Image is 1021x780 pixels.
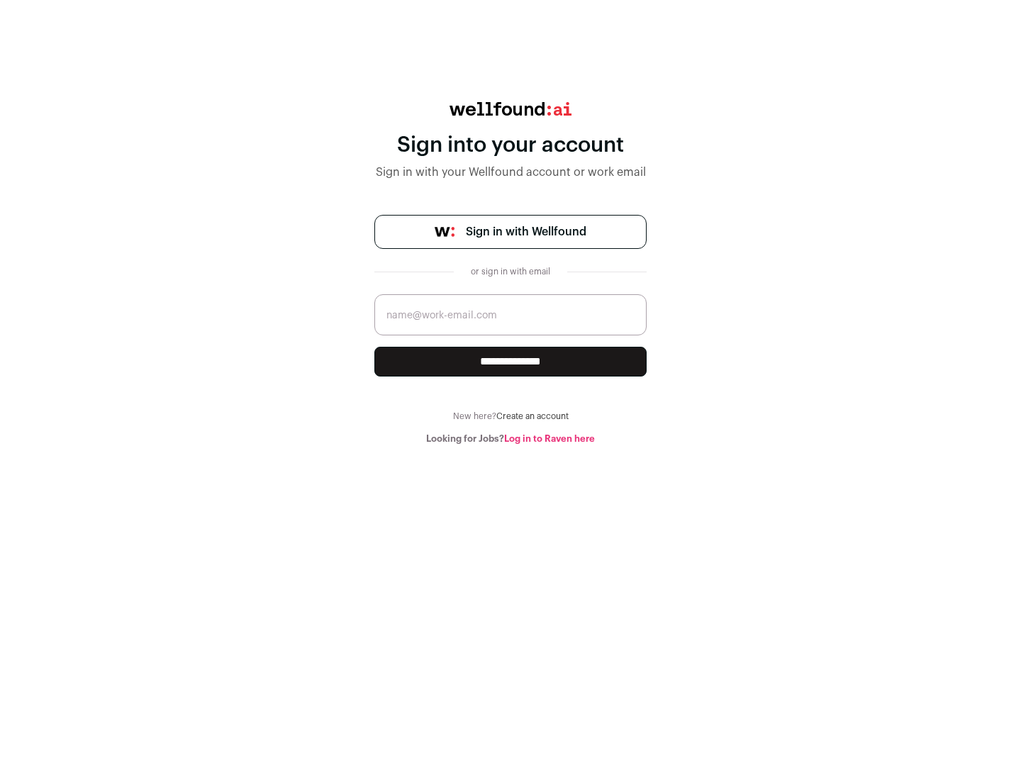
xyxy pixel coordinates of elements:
[374,294,647,335] input: name@work-email.com
[374,411,647,422] div: New here?
[504,434,595,443] a: Log in to Raven here
[450,102,571,116] img: wellfound:ai
[374,433,647,445] div: Looking for Jobs?
[374,215,647,249] a: Sign in with Wellfound
[465,266,556,277] div: or sign in with email
[374,164,647,181] div: Sign in with your Wellfound account or work email
[496,412,569,420] a: Create an account
[374,133,647,158] div: Sign into your account
[466,223,586,240] span: Sign in with Wellfound
[435,227,454,237] img: wellfound-symbol-flush-black-fb3c872781a75f747ccb3a119075da62bfe97bd399995f84a933054e44a575c4.png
